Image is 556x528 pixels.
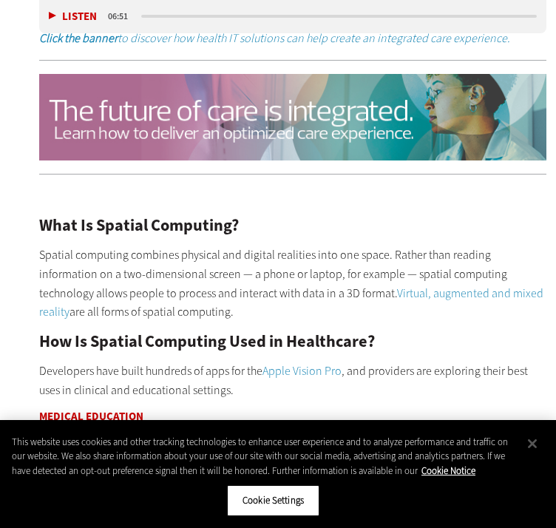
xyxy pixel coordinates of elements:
strong: Click the banner [39,30,118,46]
p: Spatial computing combines physical and digital realities into one space. Rather than reading inf... [39,246,546,321]
button: Close [516,427,549,460]
div: duration [106,10,139,24]
em: to discover how health IT solutions can help create an integrated care experience. [118,30,510,46]
a: More information about your privacy [421,464,475,477]
h2: What Is Spatial Computing? [39,217,546,234]
a: Apple Vision Pro [262,363,342,379]
button: Cookie Settings [227,485,319,516]
img: Future of Care WP Bundle [39,74,546,161]
h2: How Is Spatial Computing Used in Healthcare? [39,334,546,350]
a: Click the bannerto discover how health IT solutions can help create an integrated care experience. [39,30,510,46]
h3: Medical Education [39,411,546,422]
button: Listen [49,12,97,23]
p: Developers have built hundreds of apps for the , and providers are exploring their best uses in c... [39,362,546,399]
div: This website uses cookies and other tracking technologies to enhance user experience and to analy... [12,435,516,478]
